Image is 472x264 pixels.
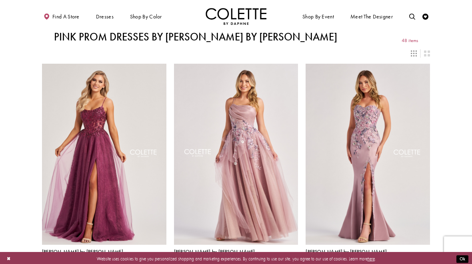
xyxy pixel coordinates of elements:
span: Dresses [94,6,115,23]
a: Meet the designer [349,6,394,23]
span: Shop by color [128,6,163,23]
h1: Pink Prom Dresses by [PERSON_NAME] by [PERSON_NAME] [54,29,337,41]
a: Find a store [42,6,81,23]
a: Visit Home Page [206,6,266,23]
span: Find a store [52,12,80,18]
a: Visit Colette by Daphne Style No. CL8410 Page [306,62,430,243]
span: [PERSON_NAME] by [PERSON_NAME] [174,246,255,253]
button: Submit Dialog [456,253,468,261]
span: Shop By Event [301,6,335,23]
div: Colette by Daphne Style No. CL8400 [174,247,255,260]
img: Colette by Daphne [206,6,266,23]
div: Layout Controls [38,44,434,58]
a: Check Wishlist [421,6,430,23]
span: [PERSON_NAME] by [PERSON_NAME] [42,246,123,253]
span: [PERSON_NAME] by [PERSON_NAME] [306,246,387,253]
span: 48 items [402,36,418,41]
span: Shop by color [130,12,162,18]
button: Close Dialog [4,252,14,262]
span: Shop By Event [302,12,334,18]
a: here [368,254,375,260]
div: Colette by Daphne Style No. CL8410 [306,247,387,260]
a: Visit Colette by Daphne Style No. CL8240 Page [42,62,166,243]
span: Switch layout to 3 columns [411,48,417,54]
span: Switch layout to 2 columns [424,48,430,54]
span: Dresses [96,12,114,18]
a: Visit Colette by Daphne Style No. CL8400 Page [174,62,298,243]
div: Colette by Daphne Style No. CL8240 [42,247,123,260]
a: Toggle search [408,6,417,23]
p: Website uses cookies to give you personalized shopping and marketing experiences. By continuing t... [44,253,428,261]
span: Meet the designer [350,12,393,18]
